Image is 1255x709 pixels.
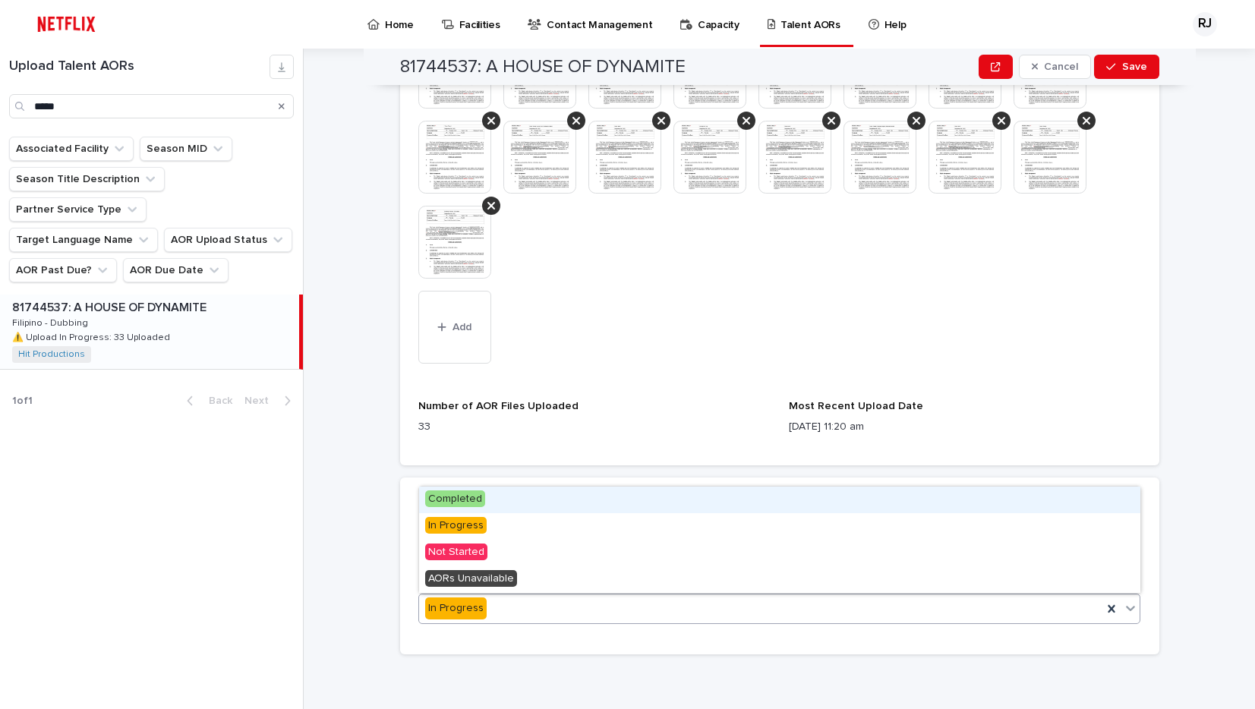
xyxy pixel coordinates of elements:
[175,394,238,408] button: Back
[789,401,923,411] span: Most Recent Upload Date
[200,395,232,406] span: Back
[12,329,173,343] p: ⚠️ Upload In Progress: 33 Uploaded
[425,490,485,507] span: Completed
[419,566,1140,593] div: AORs Unavailable
[244,395,278,406] span: Next
[1019,55,1092,79] button: Cancel
[9,58,270,75] h1: Upload Talent AORs
[1044,61,1078,72] span: Cancel
[9,197,147,222] button: Partner Service Type
[1122,61,1147,72] span: Save
[425,570,517,587] span: AORs Unavailable
[419,487,1140,513] div: Completed
[418,291,491,364] button: Add
[238,394,303,408] button: Next
[418,419,771,435] p: 33
[140,137,232,161] button: Season MID
[400,56,686,78] h2: 81744537: A HOUSE OF DYNAMITE
[1193,12,1217,36] div: RJ
[9,258,117,282] button: AOR Past Due?
[425,544,487,560] span: Not Started
[12,315,91,329] p: Filipino - Dubbing
[9,137,134,161] button: Associated Facility
[418,401,579,411] span: Number of AOR Files Uploaded
[9,228,158,252] button: Target Language Name
[789,419,1141,435] p: [DATE] 11:20 am
[9,94,294,118] input: Search
[425,517,487,534] span: In Progress
[18,349,85,360] a: Hit Productions
[164,228,292,252] button: AOR Upload Status
[30,9,102,39] img: ifQbXi3ZQGMSEF7WDB7W
[9,167,165,191] button: Season Title Description
[419,540,1140,566] div: Not Started
[12,298,210,315] p: 81744537: A HOUSE OF DYNAMITE
[123,258,229,282] button: AOR Due Date
[452,322,471,332] span: Add
[425,597,487,619] div: In Progress
[1094,55,1159,79] button: Save
[419,513,1140,540] div: In Progress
